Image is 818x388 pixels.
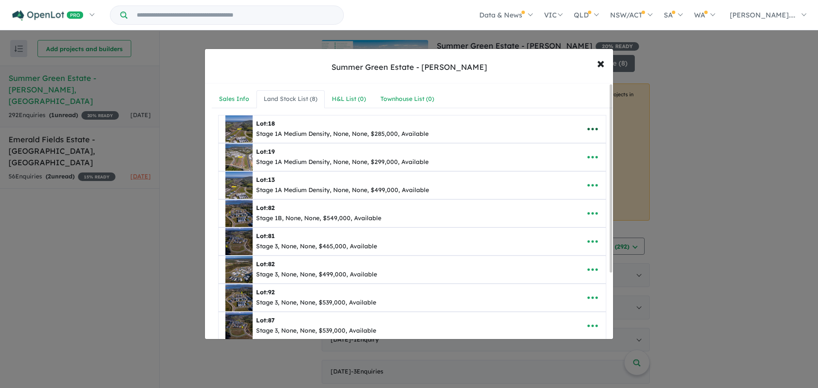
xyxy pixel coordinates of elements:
b: Lot: [256,316,275,324]
span: 92 [268,288,275,296]
span: × [597,54,605,72]
div: Summer Green Estate - [PERSON_NAME] [331,62,487,73]
b: Lot: [256,288,275,296]
div: Sales Info [219,94,249,104]
div: Stage 3, None, None, $465,000, Available [256,241,377,252]
span: 81 [268,232,275,240]
div: Stage 1A Medium Density, None, None, $299,000, Available [256,157,429,167]
img: Summer%20Green%20Estate%20-%20Forster%20-%20Lot%2092___1749710101.jpg [225,284,253,311]
div: H&L List ( 0 ) [332,94,366,104]
img: Summer%20Green%20Estate%20-%20Forster%20-%20Lot%2081___1749710101.jpg [225,228,253,255]
div: Stage 3, None, None, $539,000, Available [256,326,376,336]
input: Try estate name, suburb, builder or developer [129,6,342,24]
span: 82 [268,204,275,212]
img: Summer%20Green%20Estate%20-%20Forster%20-%20Lot%2087___1749710102.jpg [225,312,253,339]
span: 18 [268,120,275,127]
b: Lot: [256,260,275,268]
span: 82 [268,260,275,268]
div: Townhouse List ( 0 ) [380,94,434,104]
div: Stage 1A Medium Density, None, None, $499,000, Available [256,185,429,195]
b: Lot: [256,176,275,184]
img: Openlot PRO Logo White [12,10,84,21]
div: Stage 1B, None, None, $549,000, Available [256,213,381,224]
b: Lot: [256,232,275,240]
div: Land Stock List ( 8 ) [264,94,317,104]
div: Stage 3, None, None, $539,000, Available [256,298,376,308]
div: Stage 1A Medium Density, None, None, $285,000, Available [256,129,429,139]
b: Lot: [256,120,275,127]
span: 19 [268,148,275,155]
img: Summer%20Green%20Estate%20-%20Forster%20-%20Lot%2019___1738534376.jpg [225,144,253,171]
b: Lot: [256,204,275,212]
b: Lot: [256,148,275,155]
img: Summer%20Green%20Estate%20-%20Forster%20-%20Lot%2082___1749710101.jpg [225,256,253,283]
span: 87 [268,316,275,324]
div: Stage 3, None, None, $499,000, Available [256,270,377,280]
img: Summer%20Green%20Estate%20-%20Forster%20-%20Lot%2018___1738534376.jpg [225,115,253,143]
span: 13 [268,176,275,184]
img: Summer%20Green%20Estate%20-%20Forster%20-%20Lot%2013___1738534375.jpg [225,172,253,199]
span: [PERSON_NAME].... [730,11,795,19]
img: Summer%20Green%20Estate%20-%20Forster%20-%20Lot%2082___1749710100.jpg [225,200,253,227]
